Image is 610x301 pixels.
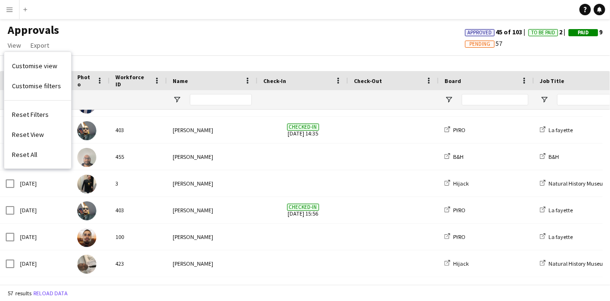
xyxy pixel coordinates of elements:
span: Workforce ID [115,73,150,88]
a: La fayette [540,207,573,214]
a: Reset Filters [4,104,71,125]
a: PYRO [445,126,465,134]
span: Customise view [12,62,57,70]
div: [PERSON_NAME] [167,170,258,197]
span: Natural History Museum [548,260,608,267]
span: La fayette [548,207,573,214]
input: Board Filter Input [462,94,528,105]
span: Reset View [12,130,44,139]
a: Export [27,39,53,52]
span: Board [445,77,461,84]
input: Name Filter Input [190,94,252,105]
div: [PERSON_NAME] [167,117,258,143]
span: Hijack [453,260,469,267]
div: [PERSON_NAME] [167,250,258,277]
span: Name [173,77,188,84]
span: B&H [453,153,464,160]
img: Samuel Monroe [77,255,96,274]
a: Hijack [445,180,469,187]
button: Open Filter Menu [445,95,453,104]
a: Reset All [4,145,71,165]
a: B&H [445,153,464,160]
a: Customise filters [4,76,71,96]
div: 3 [110,170,167,197]
img: Clayton Pereira [77,148,96,167]
span: Job Title [540,77,564,84]
span: Customise filters [12,82,61,90]
span: Paid [578,30,589,36]
a: La fayette [540,126,573,134]
span: PYRO [453,233,465,240]
span: Pending [469,41,490,47]
span: Approved [468,30,492,36]
a: Customise view [4,56,71,76]
span: [DATE] 15:56 [263,197,342,223]
span: B&H [548,153,559,160]
a: La fayette [540,233,573,240]
button: Open Filter Menu [173,95,181,104]
a: PYRO [445,233,465,240]
span: 9 [569,28,602,36]
span: La fayette [548,126,573,134]
a: PYRO [445,207,465,214]
div: [DATE] [14,250,72,277]
span: 2 [528,28,569,36]
a: Reset View [4,125,71,145]
div: 423 [110,250,167,277]
span: Hijack [453,180,469,187]
div: [PERSON_NAME] [167,224,258,250]
a: Hijack [445,260,469,267]
div: [DATE] [14,197,72,223]
div: [PERSON_NAME] [167,144,258,170]
span: Export [31,41,49,50]
div: 100 [110,224,167,250]
a: B&H [540,153,559,160]
img: Liam Reed [77,175,96,194]
span: Checked-in [287,124,319,131]
a: Natural History Museum [540,260,608,267]
span: La fayette [548,233,573,240]
span: Reset Filters [12,110,49,119]
span: Checked-in [287,204,319,211]
span: 45 of 103 [465,28,528,36]
div: 403 [110,117,167,143]
div: [PERSON_NAME] [167,197,258,223]
div: 455 [110,144,167,170]
img: Nayan Bonik [77,121,96,140]
span: [DATE] 14:35 [263,117,342,143]
div: [DATE] [14,224,72,250]
span: To Be Paid [531,30,555,36]
span: PYRO [453,207,465,214]
div: 403 [110,197,167,223]
span: Natural History Museum [548,180,608,187]
a: Natural History Museum [540,180,608,187]
span: Check-Out [354,77,382,84]
span: Check-In [263,77,286,84]
div: [DATE] [14,170,72,197]
img: Nikolay Kozlov [77,228,96,247]
span: PYRO [453,126,465,134]
button: Reload data [31,288,70,299]
img: Nayan Bonik [77,201,96,220]
button: Open Filter Menu [540,95,548,104]
span: Reset All [12,150,37,159]
span: View [8,41,21,50]
span: 57 [465,39,502,48]
span: Photo [77,73,93,88]
a: View [4,39,25,52]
